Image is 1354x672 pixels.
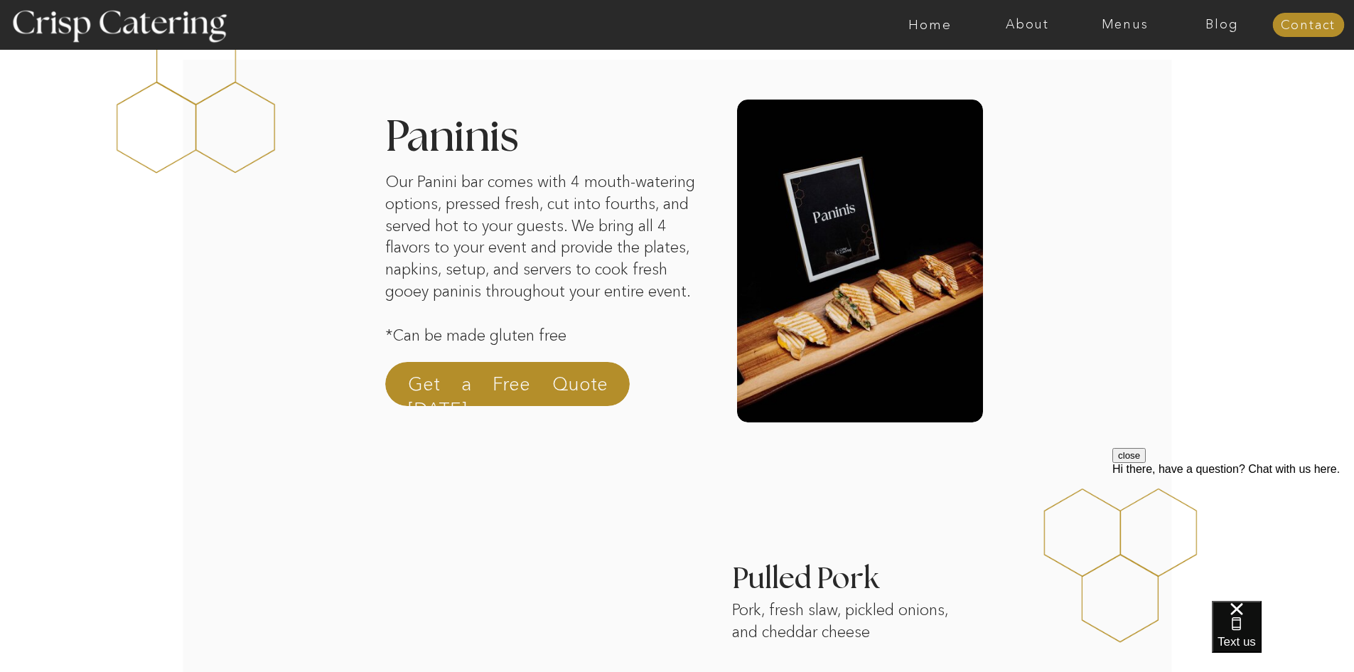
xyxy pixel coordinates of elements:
a: Home [881,18,979,32]
a: Menus [1076,18,1173,32]
h2: Paninis [385,117,658,154]
h3: Pulled Pork [732,565,1186,578]
a: Get a Free Quote [DATE] [408,371,608,405]
a: About [979,18,1076,32]
p: Our Panini bar comes with 4 mouth-watering options, pressed fresh, cut into fourths, and served h... [385,171,701,368]
a: Blog [1173,18,1271,32]
p: Pork, fresh slaw, pickled onions, and cheddar cheese [732,599,969,654]
a: Contact [1272,18,1344,33]
iframe: podium webchat widget bubble [1212,601,1354,672]
iframe: podium webchat widget prompt [1112,448,1354,619]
